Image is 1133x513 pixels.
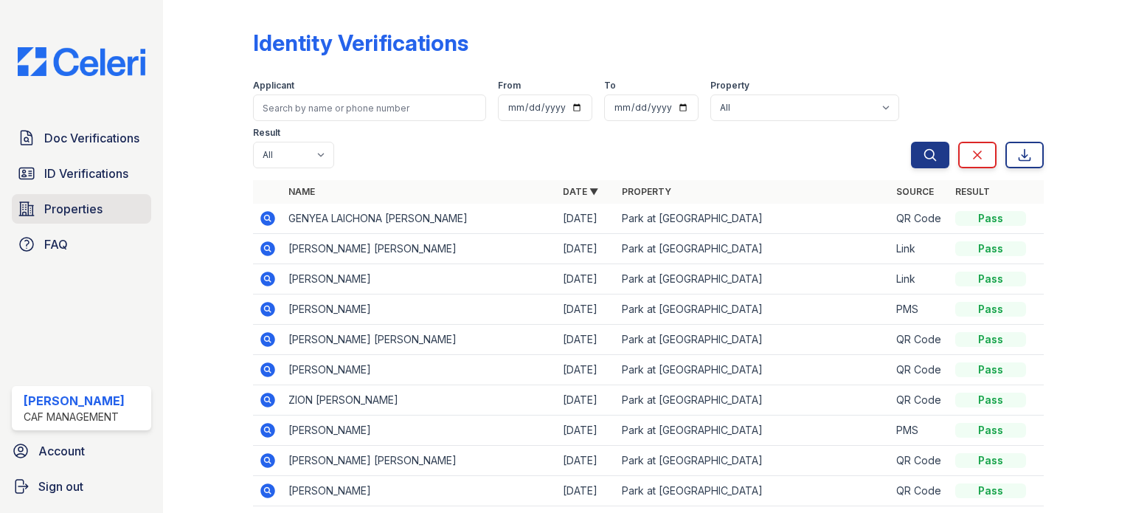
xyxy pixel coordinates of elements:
div: Pass [955,483,1026,498]
a: Account [6,436,157,466]
label: From [498,80,521,92]
div: Pass [955,332,1026,347]
span: Doc Verifications [44,129,139,147]
a: Date ▼ [563,186,598,197]
div: Identity Verifications [253,30,468,56]
td: Park at [GEOGRAPHIC_DATA] [616,476,890,506]
td: Park at [GEOGRAPHIC_DATA] [616,325,890,355]
div: Pass [955,423,1026,438]
td: QR Code [890,204,949,234]
td: [PERSON_NAME] [PERSON_NAME] [283,446,557,476]
span: Properties [44,200,103,218]
td: [DATE] [557,416,616,446]
span: Sign out [38,478,83,495]
div: Pass [955,211,1026,226]
td: QR Code [890,385,949,416]
td: [PERSON_NAME] [PERSON_NAME] [283,234,557,264]
label: Property [710,80,749,92]
div: Pass [955,302,1026,317]
td: [DATE] [557,446,616,476]
td: QR Code [890,325,949,355]
td: [DATE] [557,204,616,234]
td: [DATE] [557,264,616,295]
div: Pass [955,362,1026,377]
td: Park at [GEOGRAPHIC_DATA] [616,264,890,295]
td: QR Code [890,355,949,385]
span: Account [38,442,85,460]
td: Park at [GEOGRAPHIC_DATA] [616,355,890,385]
td: GENYEA LAICHONA [PERSON_NAME] [283,204,557,234]
img: CE_Logo_Blue-a8612792a0a2168367f1c8372b55b34899dd931a85d93a1a3d3e32e68fde9ad4.png [6,47,157,76]
td: Park at [GEOGRAPHIC_DATA] [616,234,890,264]
td: Park at [GEOGRAPHIC_DATA] [616,385,890,416]
td: [PERSON_NAME] [283,264,557,295]
a: Name [288,186,315,197]
td: [DATE] [557,476,616,506]
td: QR Code [890,446,949,476]
td: PMS [890,416,949,446]
a: ID Verifications [12,159,151,188]
a: Result [955,186,990,197]
td: [PERSON_NAME] [PERSON_NAME] [283,325,557,355]
td: Park at [GEOGRAPHIC_DATA] [616,204,890,234]
div: CAF Management [24,410,125,424]
td: Park at [GEOGRAPHIC_DATA] [616,295,890,325]
label: Applicant [253,80,294,92]
td: PMS [890,295,949,325]
span: ID Verifications [44,165,128,182]
td: Park at [GEOGRAPHIC_DATA] [616,446,890,476]
td: [PERSON_NAME] [283,476,557,506]
td: [DATE] [557,355,616,385]
a: Sign out [6,472,157,501]
td: ZION [PERSON_NAME] [283,385,557,416]
td: [PERSON_NAME] [283,295,557,325]
td: [PERSON_NAME] [283,355,557,385]
td: [DATE] [557,325,616,355]
a: FAQ [12,230,151,259]
div: [PERSON_NAME] [24,392,125,410]
td: Link [890,234,949,264]
input: Search by name or phone number [253,94,486,121]
td: [DATE] [557,385,616,416]
td: Park at [GEOGRAPHIC_DATA] [616,416,890,446]
div: Pass [955,393,1026,407]
a: Property [622,186,671,197]
a: Doc Verifications [12,123,151,153]
div: Pass [955,453,1026,468]
td: [DATE] [557,234,616,264]
td: [PERSON_NAME] [283,416,557,446]
a: Source [896,186,934,197]
td: Link [890,264,949,295]
span: FAQ [44,235,68,253]
td: QR Code [890,476,949,506]
td: [DATE] [557,295,616,325]
div: Pass [955,272,1026,286]
a: Properties [12,194,151,224]
label: To [604,80,616,92]
label: Result [253,127,280,139]
div: Pass [955,241,1026,256]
